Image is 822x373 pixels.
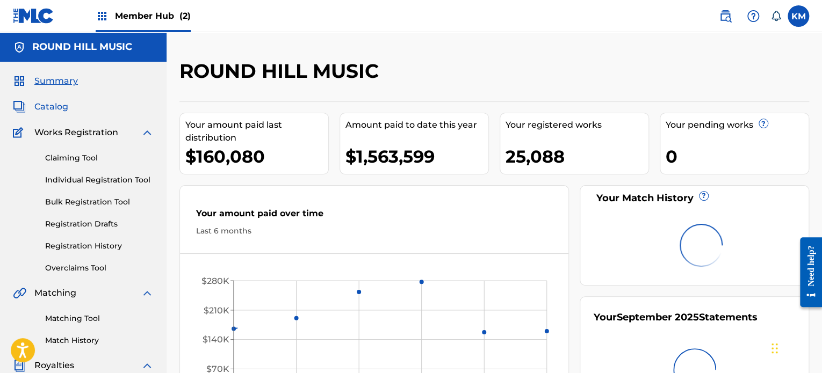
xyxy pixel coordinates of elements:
tspan: $210K [204,305,229,315]
h2: ROUND HILL MUSIC [179,59,384,83]
a: SummarySummary [13,75,78,87]
span: ? [700,192,708,200]
a: Registration Drafts [45,218,154,230]
div: Last 6 months [196,225,552,237]
img: expand [141,359,154,372]
img: Catalog [13,100,26,113]
a: Match History [45,335,154,346]
iframe: Chat Widget [768,321,822,373]
img: help [747,10,760,23]
div: Your registered works [506,119,648,131]
img: Works Registration [13,126,27,139]
div: Your amount paid over time [196,207,552,225]
span: ? [759,119,768,128]
div: User Menu [788,5,809,27]
div: Drag [771,332,778,364]
a: Claiming Tool [45,152,154,164]
div: 25,088 [506,144,648,169]
tspan: $280K [201,276,229,286]
span: (2) [179,11,191,21]
span: Works Registration [34,126,118,139]
div: Your pending works [666,119,809,131]
div: Your Match History [594,191,795,206]
span: Catalog [34,100,68,113]
a: Overclaims Tool [45,262,154,274]
img: Royalties [13,359,26,372]
a: Matching Tool [45,313,154,324]
div: Your Statements [594,310,758,325]
div: $1,563,599 [345,144,488,169]
img: Matching [13,287,26,299]
h5: ROUND HILL MUSIC [32,41,132,53]
tspan: $140K [203,334,229,345]
a: CatalogCatalog [13,100,68,113]
a: Public Search [715,5,736,27]
span: Royalties [34,359,74,372]
iframe: Resource Center [792,229,822,316]
a: Bulk Registration Tool [45,196,154,208]
div: Help [742,5,764,27]
img: MLC Logo [13,8,54,24]
span: Member Hub [115,10,191,22]
img: Summary [13,75,26,87]
span: September 2025 [617,311,699,323]
div: Notifications [770,11,781,21]
div: Amount paid to date this year [345,119,488,131]
span: Summary [34,75,78,87]
img: expand [141,126,154,139]
img: expand [141,287,154,299]
img: Top Rightsholders [96,10,109,23]
span: Matching [34,287,76,299]
img: Accounts [13,41,26,54]
img: preloader [680,224,723,267]
a: Individual Registration Tool [45,174,154,186]
img: search [719,10,732,23]
div: 0 [666,144,809,169]
div: Your amount paid last distribution [185,119,328,144]
a: Registration History [45,240,154,252]
div: $160,080 [185,144,328,169]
